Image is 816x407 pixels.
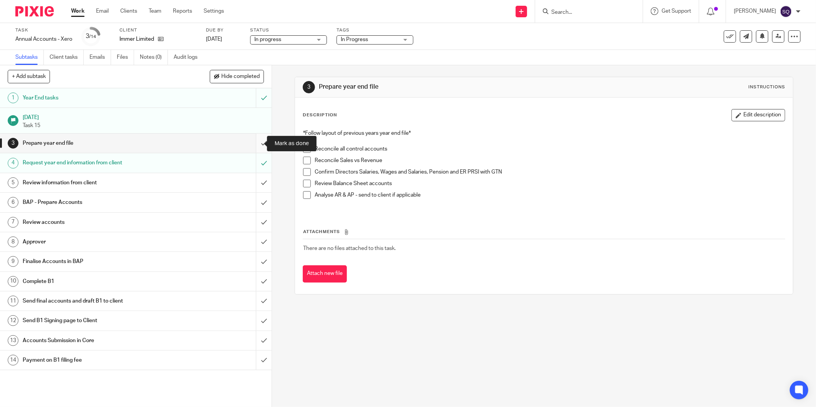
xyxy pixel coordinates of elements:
div: 1 [8,93,18,103]
div: 7 [8,217,18,228]
a: Emails [90,50,111,65]
label: Client [119,27,196,33]
input: Search [551,9,620,16]
h1: Prepare year end file [319,83,561,91]
span: There are no files attached to this task. [303,246,396,251]
a: Subtasks [15,50,44,65]
p: Reconcile Sales vs Revenue [315,157,785,164]
h1: Send final accounts and draft B1 to client [23,295,173,307]
button: Edit description [731,109,785,121]
div: 10 [8,276,18,287]
h1: Payment on B1 filing fee [23,354,173,366]
span: [DATE] [206,36,222,42]
h1: Prepare year end file [23,137,173,149]
div: 4 [8,158,18,169]
h1: BAP - Prepare Accounts [23,197,173,208]
h1: Send B1 Signing page to Client [23,315,173,326]
p: Task 15 [23,122,264,129]
h1: Request year end information from client [23,157,173,169]
img: Pixie [15,6,54,17]
label: Status [250,27,327,33]
span: Get Support [662,8,691,14]
div: 13 [8,335,18,346]
a: Settings [204,7,224,15]
a: Files [117,50,134,65]
h1: Accounts Submission in Core [23,335,173,346]
div: Instructions [748,84,785,90]
span: Attachments [303,230,340,234]
div: 8 [8,237,18,247]
label: Due by [206,27,240,33]
h1: Review information from client [23,177,173,189]
button: Hide completed [210,70,264,83]
div: 12 [8,315,18,326]
span: Hide completed [221,74,260,80]
p: Immer Limited [119,35,154,43]
div: 9 [8,256,18,267]
div: 3 [8,138,18,149]
h1: Year End tasks [23,92,173,104]
h1: Approver [23,236,173,248]
a: Clients [120,7,137,15]
label: Task [15,27,72,33]
a: Client tasks [50,50,84,65]
div: 5 [8,177,18,188]
button: + Add subtask [8,70,50,83]
p: [PERSON_NAME] [734,7,776,15]
span: In progress [254,37,281,42]
a: Email [96,7,109,15]
a: Notes (0) [140,50,168,65]
p: Analyse AR & AP - send to client if applicable [315,191,785,199]
button: Attach new file [303,265,347,283]
label: Tags [337,27,413,33]
div: Annual Accounts - Xero [15,35,72,43]
div: 11 [8,296,18,306]
div: 3 [86,32,96,41]
a: Work [71,7,85,15]
div: 6 [8,197,18,208]
p: *Follow layout of previous years year end file* [303,129,785,137]
div: 14 [8,355,18,366]
span: In Progress [341,37,368,42]
h1: Finalise Accounts in BAP [23,256,173,267]
small: /14 [90,35,96,39]
h1: Review accounts [23,217,173,228]
p: Reconcile all control accounts [315,145,785,153]
p: Description [303,112,337,118]
p: Review Balance Sheet accounts [315,180,785,187]
p: Confirm Directors Salaries, Wages and Salaries, Pension and ER PRSI with GTN [315,168,785,176]
h1: Complete B1 [23,276,173,287]
a: Reports [173,7,192,15]
h1: [DATE] [23,112,264,121]
a: Audit logs [174,50,203,65]
a: Team [149,7,161,15]
img: svg%3E [780,5,792,18]
div: 3 [303,81,315,93]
